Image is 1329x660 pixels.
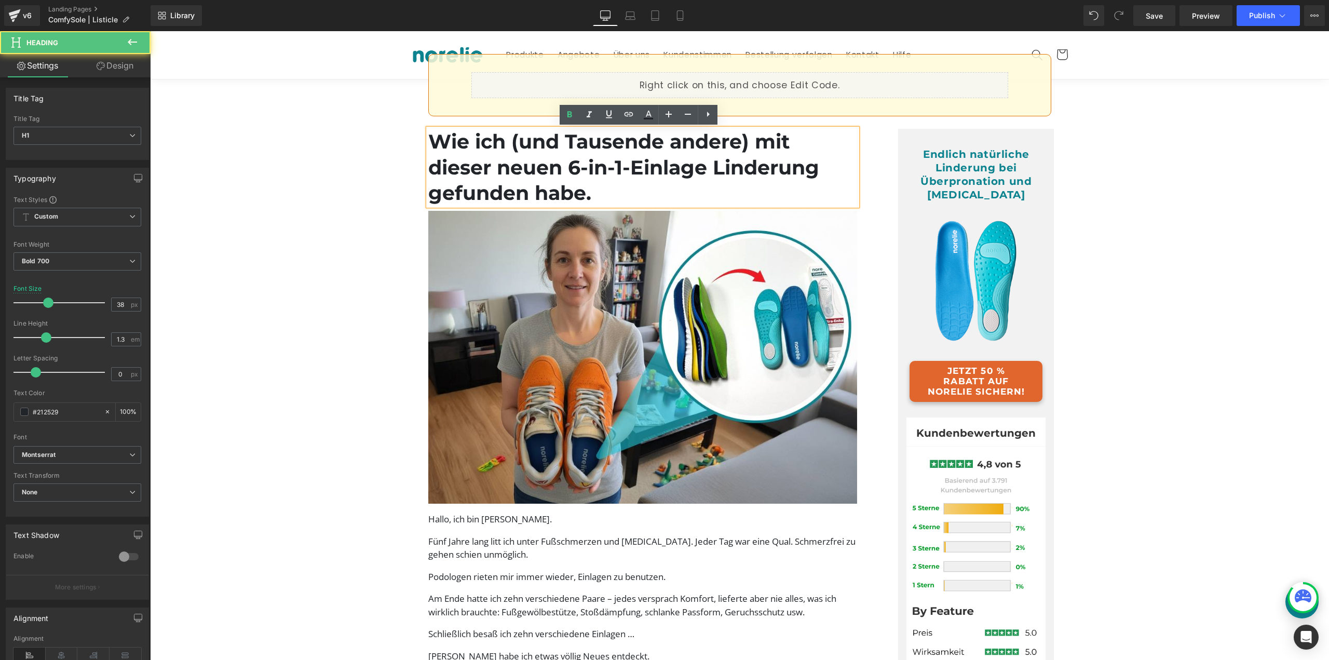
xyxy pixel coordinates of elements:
[22,488,38,496] b: None
[756,395,896,409] h1: Kundenbewertungen
[278,618,708,632] p: [PERSON_NAME] habe ich etwas völlig Neues entdeckt.
[278,561,708,587] p: Am Ende hatte ich zehn verschiedene Paare – jedes versprach Komfort, lieferte aber nie alles, was...
[13,608,49,623] div: Alignment
[1179,5,1232,26] a: Preview
[756,116,896,170] h1: Endlich natürliche Linderung bei Überpronation und [MEDICAL_DATA]
[278,98,708,174] h1: Wie ich (und Tausende andere) mit dieser neuen 6-in-1-Einlage Linderung gefunden habe.
[760,330,892,370] a: JETZT 50 % RABATT AUF NORELIE SICHERN!
[1304,5,1325,26] button: More
[13,241,141,248] div: Font Weight
[1083,5,1104,26] button: Undo
[55,583,97,592] p: More settings
[13,115,141,123] div: Title Tag
[1146,10,1163,21] span: Save
[6,575,148,599] button: More settings
[13,635,141,642] div: Alignment
[151,5,202,26] a: New Library
[131,371,140,378] span: px
[13,525,59,540] div: Text Shadow
[48,5,151,14] a: Landing Pages
[1294,625,1319,650] div: Open Intercom Messenger
[4,5,40,26] a: v6
[278,596,708,610] p: Schließlich besaß ich zehn verschiedene Einlagen …
[13,88,44,103] div: Title Tag
[77,54,153,77] a: Design
[131,336,140,343] span: em
[22,131,29,139] b: H1
[1192,10,1220,21] span: Preview
[1135,554,1169,587] button: Open chat window
[278,539,708,553] p: Podologen rieten mir immer wieder, Einlagen zu benutzen.
[21,9,34,22] div: v6
[1249,11,1275,20] span: Publish
[618,5,643,26] a: Laptop
[33,406,99,417] input: Color
[1237,5,1300,26] button: Publish
[593,5,618,26] a: Desktop
[668,5,693,26] a: Mobile
[34,212,58,221] b: Custom
[170,11,195,20] span: Library
[48,16,118,24] span: ComfySole | Listicle
[26,38,58,47] span: Heading
[13,552,109,563] div: Enable
[1108,5,1129,26] button: Redo
[13,285,42,292] div: Font Size
[13,195,141,204] div: Text Styles
[116,403,141,421] div: %
[13,355,141,362] div: Letter Spacing
[13,434,141,441] div: Font
[13,389,141,397] div: Text Color
[22,257,49,265] b: Bold 700
[131,301,140,308] span: px
[13,472,141,479] div: Text Transform
[278,481,708,495] p: Hallo, ich bin [PERSON_NAME].
[278,504,708,530] p: Fünf Jahre lang litt ich unter Fußschmerzen und [MEDICAL_DATA]. Jeder Tag war eine Qual. Schmerzf...
[22,451,56,460] i: Montserrat
[643,5,668,26] a: Tablet
[13,320,141,327] div: Line Height
[13,168,56,183] div: Typography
